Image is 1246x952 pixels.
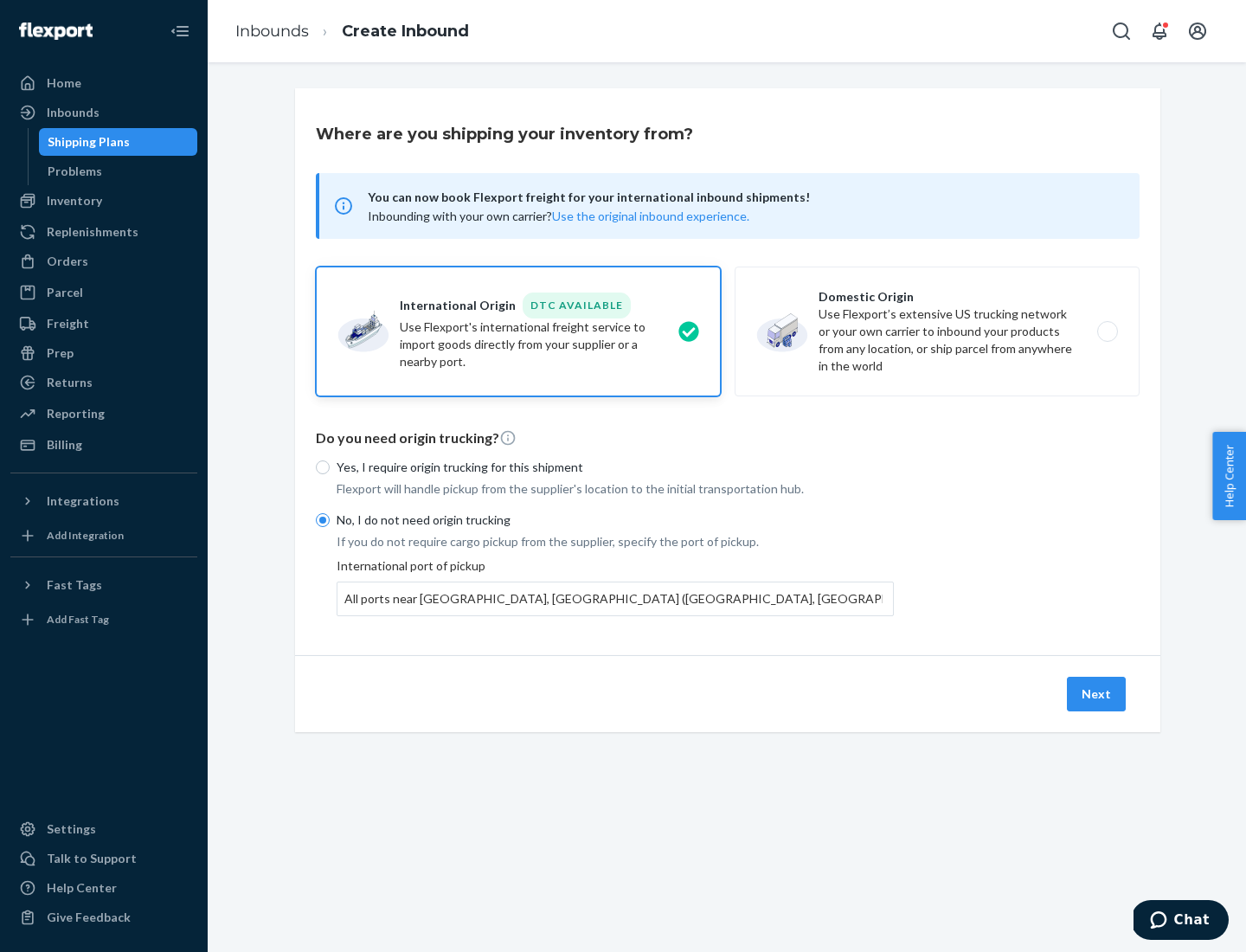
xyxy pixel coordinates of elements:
[368,209,749,223] span: Inbounding with your own carrier?
[1212,432,1246,520] button: Help Center
[10,606,197,634] a: Add Fast Tag
[10,218,197,246] a: Replenishments
[47,436,82,453] div: Billing
[10,279,197,306] a: Parcel
[10,431,197,459] a: Billing
[337,459,894,476] p: Yes, I require origin trucking for this shipment
[1142,14,1177,48] button: Open notifications
[39,128,198,156] a: Shipping Plans
[47,850,137,867] div: Talk to Support
[222,6,483,57] ol: breadcrumbs
[368,187,1119,208] span: You can now book Flexport freight for your international inbound shipments!
[47,612,109,627] div: Add Fast Tag
[10,187,197,215] a: Inventory
[337,533,894,550] p: If you do not require cargo pickup from the supplier, specify the port of pickup.
[10,248,197,275] a: Orders
[47,492,119,510] div: Integrations
[47,315,89,332] div: Freight
[10,522,197,550] a: Add Integration
[47,192,102,209] div: Inventory
[316,428,1140,448] p: Do you need origin trucking?
[47,104,100,121] div: Inbounds
[316,123,693,145] h3: Where are you shipping your inventory from?
[163,14,197,48] button: Close Navigation
[47,253,88,270] div: Orders
[1180,14,1215,48] button: Open account menu
[47,74,81,92] div: Home
[39,158,198,185] a: Problems
[1134,900,1229,943] iframe: Opens a widget where you can chat to one of our agents
[47,405,105,422] div: Reporting
[47,374,93,391] div: Returns
[10,904,197,931] button: Give Feedback
[48,133,130,151] div: Shipping Plans
[10,874,197,902] a: Help Center
[47,820,96,838] div: Settings
[552,208,749,225] button: Use the original inbound experience.
[337,480,894,498] p: Flexport will handle pickup from the supplier's location to the initial transportation hub.
[10,845,197,872] button: Talk to Support
[10,99,197,126] a: Inbounds
[337,557,894,616] div: International port of pickup
[10,400,197,428] a: Reporting
[10,487,197,515] button: Integrations
[19,23,93,40] img: Flexport logo
[48,163,102,180] div: Problems
[10,339,197,367] a: Prep
[47,576,102,594] div: Fast Tags
[10,310,197,338] a: Freight
[47,879,117,897] div: Help Center
[1067,677,1126,711] button: Next
[10,69,197,97] a: Home
[316,460,330,474] input: Yes, I require origin trucking for this shipment
[47,284,83,301] div: Parcel
[10,815,197,843] a: Settings
[235,22,309,41] a: Inbounds
[10,369,197,396] a: Returns
[316,513,330,527] input: No, I do not need origin trucking
[337,511,894,529] p: No, I do not need origin trucking
[47,223,138,241] div: Replenishments
[47,528,124,543] div: Add Integration
[342,22,469,41] a: Create Inbound
[47,909,131,926] div: Give Feedback
[1104,14,1139,48] button: Open Search Box
[47,344,74,362] div: Prep
[10,571,197,599] button: Fast Tags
